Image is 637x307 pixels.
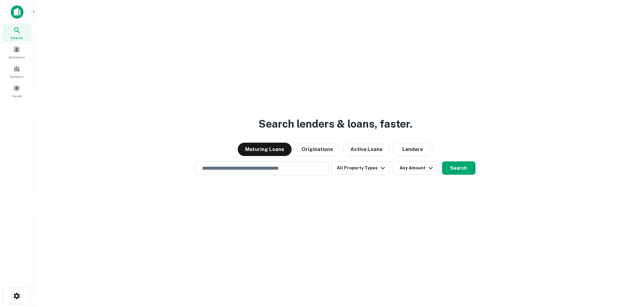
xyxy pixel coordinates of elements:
span: Saved [12,93,22,99]
button: Maturing Loans [238,143,292,156]
a: Contacts [2,62,31,81]
img: capitalize-icon.png [11,5,23,19]
button: Any Amount [393,161,439,175]
button: All Property Types [331,161,390,175]
a: Search [2,24,31,42]
button: Active Loans [343,143,390,156]
a: Saved [2,82,31,100]
button: Originations [294,143,340,156]
span: Search [11,35,23,40]
iframe: Chat Widget [604,254,637,286]
span: Contacts [10,74,23,79]
a: Borrowers [2,43,31,61]
button: Lenders [393,143,433,156]
span: Borrowers [9,54,25,60]
button: Search [442,161,475,175]
h3: Search lenders & loans, faster. [258,116,412,132]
